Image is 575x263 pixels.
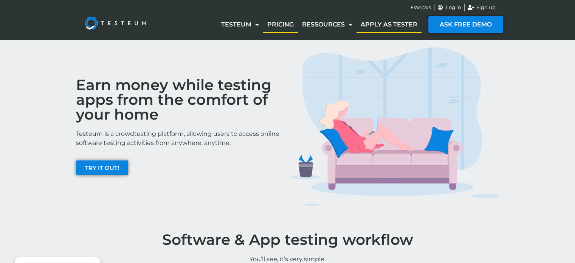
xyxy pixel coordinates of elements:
nav: Menu [217,16,422,33]
img: Testeum Logo - Application crowdtesting platform [76,8,155,38]
a: Apply as tester [356,16,422,33]
a: Testeum [217,16,263,33]
a: Sign up [468,4,496,11]
span: Log in [444,4,461,11]
span: TRY IT OUT! [85,165,119,171]
a: Log in [437,4,462,11]
a: ASK FREE DEMO [428,16,503,33]
p: Testeum is a crowdtesting platform, allowing users to access online software testing activities f... [76,129,284,148]
span: Sign up [474,4,496,11]
h2: Earn money while testing apps from the comfort of your home [76,78,284,122]
a: Pricing [263,16,298,33]
a: TRY IT OUT! [76,160,128,175]
a: Français [411,4,431,11]
span: ASK FREE DEMO [440,22,492,28]
h1: Software & App testing workflow [72,232,503,247]
a: Ressources [298,16,356,33]
img: TESTERS IMG 1 [291,47,499,206]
